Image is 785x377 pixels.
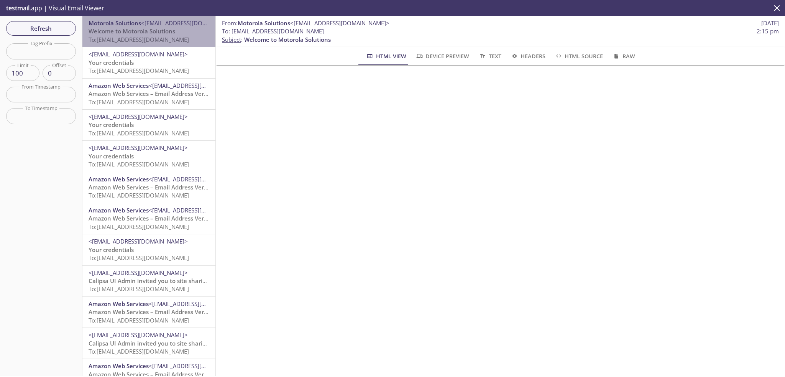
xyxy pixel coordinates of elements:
[89,254,189,262] span: To: [EMAIL_ADDRESS][DOMAIN_NAME]
[222,27,228,35] span: To
[89,285,189,293] span: To: [EMAIL_ADDRESS][DOMAIN_NAME]
[366,51,406,61] span: HTML View
[89,152,134,160] span: Your credentials
[89,183,401,191] span: Amazon Web Services – Email Address Verification Request in region [GEOGRAPHIC_DATA] ([GEOGRAPHIC...
[478,51,501,61] span: Text
[89,339,240,347] span: Calipsa UI Admin invited you to site sharing on Calipsa
[89,246,134,254] span: Your credentials
[89,206,149,214] span: Amazon Web Services
[6,21,76,36] button: Refresh
[89,36,189,43] span: To: [EMAIL_ADDRESS][DOMAIN_NAME]
[222,27,779,44] p: :
[149,362,248,370] span: <[EMAIL_ADDRESS][DOMAIN_NAME]>
[89,144,188,151] span: <[EMAIL_ADDRESS][DOMAIN_NAME]>
[238,19,290,27] span: Motorola Solutions
[89,237,188,245] span: <[EMAIL_ADDRESS][DOMAIN_NAME]>
[89,113,188,120] span: <[EMAIL_ADDRESS][DOMAIN_NAME]>
[89,347,189,355] span: To: [EMAIL_ADDRESS][DOMAIN_NAME]
[89,191,189,199] span: To: [EMAIL_ADDRESS][DOMAIN_NAME]
[149,82,248,89] span: <[EMAIL_ADDRESS][DOMAIN_NAME]>
[82,172,215,203] div: Amazon Web Services<[EMAIL_ADDRESS][DOMAIN_NAME]>Amazon Web Services – Email Address Verification...
[89,308,401,316] span: Amazon Web Services – Email Address Verification Request in region [GEOGRAPHIC_DATA] ([GEOGRAPHIC...
[511,51,545,61] span: Headers
[222,27,324,35] span: : [EMAIL_ADDRESS][DOMAIN_NAME]
[244,36,331,43] span: Welcome to Motorola Solutions
[89,223,189,230] span: To: [EMAIL_ADDRESS][DOMAIN_NAME]
[6,4,30,12] span: testmail
[555,51,603,61] span: HTML Source
[89,331,188,339] span: <[EMAIL_ADDRESS][DOMAIN_NAME]>
[82,79,215,109] div: Amazon Web Services<[EMAIL_ADDRESS][DOMAIN_NAME]>Amazon Web Services – Email Address Verification...
[612,51,635,61] span: Raw
[89,160,189,168] span: To: [EMAIL_ADDRESS][DOMAIN_NAME]
[89,362,149,370] span: Amazon Web Services
[89,121,134,128] span: Your credentials
[12,23,70,33] span: Refresh
[149,300,248,308] span: <[EMAIL_ADDRESS][DOMAIN_NAME]>
[89,90,401,97] span: Amazon Web Services – Email Address Verification Request in region [GEOGRAPHIC_DATA] ([GEOGRAPHIC...
[89,316,189,324] span: To: [EMAIL_ADDRESS][DOMAIN_NAME]
[89,59,134,66] span: Your credentials
[89,129,189,137] span: To: [EMAIL_ADDRESS][DOMAIN_NAME]
[89,98,189,106] span: To: [EMAIL_ADDRESS][DOMAIN_NAME]
[82,16,215,47] div: Motorola Solutions<[EMAIL_ADDRESS][DOMAIN_NAME]>Welcome to Motorola SolutionsTo:[EMAIL_ADDRESS][D...
[222,19,236,27] span: From
[415,51,469,61] span: Device Preview
[141,19,240,27] span: <[EMAIL_ADDRESS][DOMAIN_NAME]>
[89,269,188,277] span: <[EMAIL_ADDRESS][DOMAIN_NAME]>
[222,36,241,43] span: Subject
[89,300,149,308] span: Amazon Web Services
[82,234,215,265] div: <[EMAIL_ADDRESS][DOMAIN_NAME]>Your credentialsTo:[EMAIL_ADDRESS][DOMAIN_NAME]
[290,19,389,27] span: <[EMAIL_ADDRESS][DOMAIN_NAME]>
[89,82,149,89] span: Amazon Web Services
[149,175,248,183] span: <[EMAIL_ADDRESS][DOMAIN_NAME]>
[89,27,175,35] span: Welcome to Motorola Solutions
[89,277,240,285] span: Calipsa UI Admin invited you to site sharing on Calipsa
[761,19,779,27] span: [DATE]
[757,27,779,35] span: 2:15 pm
[89,175,149,183] span: Amazon Web Services
[82,203,215,234] div: Amazon Web Services<[EMAIL_ADDRESS][DOMAIN_NAME]>Amazon Web Services – Email Address Verification...
[82,297,215,328] div: Amazon Web Services<[EMAIL_ADDRESS][DOMAIN_NAME]>Amazon Web Services – Email Address Verification...
[82,47,215,78] div: <[EMAIL_ADDRESS][DOMAIN_NAME]>Your credentialsTo:[EMAIL_ADDRESS][DOMAIN_NAME]
[149,206,248,214] span: <[EMAIL_ADDRESS][DOMAIN_NAME]>
[222,19,389,27] span: :
[82,110,215,140] div: <[EMAIL_ADDRESS][DOMAIN_NAME]>Your credentialsTo:[EMAIL_ADDRESS][DOMAIN_NAME]
[82,141,215,171] div: <[EMAIL_ADDRESS][DOMAIN_NAME]>Your credentialsTo:[EMAIL_ADDRESS][DOMAIN_NAME]
[82,266,215,296] div: <[EMAIL_ADDRESS][DOMAIN_NAME]>Calipsa UI Admin invited you to site sharing on CalipsaTo:[EMAIL_AD...
[89,50,188,58] span: <[EMAIL_ADDRESS][DOMAIN_NAME]>
[82,328,215,359] div: <[EMAIL_ADDRESS][DOMAIN_NAME]>Calipsa UI Admin invited you to site sharing on CalipsaTo:[EMAIL_AD...
[89,67,189,74] span: To: [EMAIL_ADDRESS][DOMAIN_NAME]
[89,19,141,27] span: Motorola Solutions
[89,214,401,222] span: Amazon Web Services – Email Address Verification Request in region [GEOGRAPHIC_DATA] ([GEOGRAPHIC...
